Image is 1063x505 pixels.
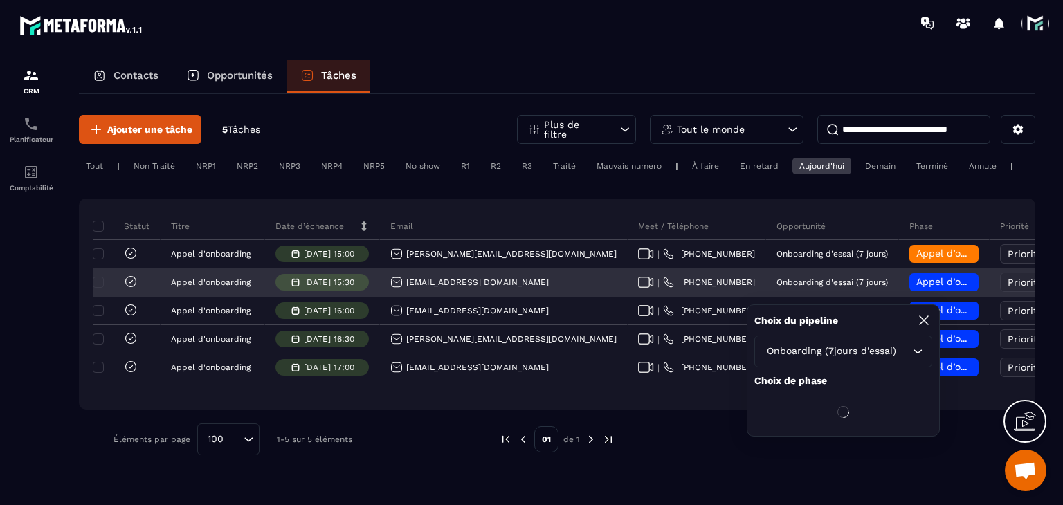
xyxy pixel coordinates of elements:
img: next [585,433,597,446]
p: Opportunités [207,69,273,82]
img: formation [23,67,39,84]
p: [DATE] 15:30 [304,277,354,287]
div: Aujourd'hui [792,158,851,174]
span: | [657,362,660,373]
p: Planificateur [3,136,59,143]
p: Email [390,221,413,232]
a: [PHONE_NUMBER] [663,362,755,373]
img: logo [19,12,144,37]
img: accountant [23,164,39,181]
p: | [117,161,120,171]
span: Appel d’onboarding terminée [916,248,1055,259]
span: | [657,249,660,259]
a: Ouvrir le chat [1005,450,1046,491]
div: Terminé [909,158,955,174]
div: R3 [515,158,539,174]
img: next [602,433,615,446]
p: Phase [909,221,933,232]
span: Ajouter une tâche [107,122,192,136]
p: Appel d'onboarding [171,306,251,315]
span: Priorité [1008,362,1043,373]
p: [DATE] 16:00 [304,306,354,315]
div: Demain [858,158,902,174]
a: Tâches [287,60,370,93]
img: scheduler [23,116,39,132]
p: de 1 [563,434,580,445]
p: [DATE] 16:30 [304,334,354,344]
p: Éléments par page [113,434,190,444]
span: Priorité [1008,248,1043,259]
img: prev [500,433,512,446]
p: [DATE] 17:00 [304,362,354,372]
div: R2 [484,158,508,174]
div: NRP3 [272,158,307,174]
span: Priorité [1008,277,1043,288]
a: Opportunités [172,60,287,93]
span: | [657,277,660,288]
p: Tout le monde [677,125,745,134]
div: No show [399,158,447,174]
span: 100 [203,432,228,447]
p: Appel d'onboarding [171,362,251,372]
p: Plus de filtre [544,120,605,139]
p: CRM [3,87,59,95]
div: À faire [685,158,726,174]
p: Onboarding d'essai (7 jours) [776,277,888,287]
a: Contacts [79,60,172,93]
div: Mauvais numéro [590,158,669,174]
div: Search for option [197,423,260,455]
p: 1-5 sur 5 éléments [277,434,352,444]
div: Annulé [962,158,1003,174]
a: [PHONE_NUMBER] [663,305,755,316]
p: | [675,161,678,171]
p: [DATE] 15:00 [304,249,354,259]
p: Contacts [113,69,158,82]
div: NRP5 [356,158,392,174]
a: formationformationCRM [3,57,59,105]
input: Search for option [899,344,909,359]
p: Meet / Téléphone [638,221,709,232]
a: schedulerschedulerPlanificateur [3,105,59,154]
p: Date d’échéance [275,221,344,232]
div: NRP2 [230,158,265,174]
span: | [657,334,660,345]
p: Appel d'onboarding [171,277,251,287]
p: Statut [96,221,149,232]
p: 01 [534,426,558,452]
p: Appel d'onboarding [171,334,251,344]
a: [PHONE_NUMBER] [663,333,755,345]
span: Appel d’onboarding planifié [916,276,1047,287]
a: accountantaccountantComptabilité [3,154,59,202]
p: | [1010,161,1013,171]
span: Onboarding (7jours d'essai) [763,344,899,359]
div: Traité [546,158,583,174]
div: Non Traité [127,158,182,174]
img: prev [517,433,529,446]
span: | [657,306,660,316]
p: Tâches [321,69,356,82]
p: 5 [222,123,260,136]
input: Search for option [228,432,240,447]
p: Choix de phase [754,374,932,387]
div: NRP4 [314,158,349,174]
div: Tout [79,158,110,174]
p: Titre [171,221,190,232]
p: Choix du pipeline [754,314,838,327]
p: Comptabilité [3,184,59,192]
span: Priorité [1008,333,1043,345]
span: Tâches [228,124,260,135]
div: Search for option [754,336,932,367]
button: Ajouter une tâche [79,115,201,144]
p: Priorité [1000,221,1029,232]
a: [PHONE_NUMBER] [663,277,755,288]
div: NRP1 [189,158,223,174]
span: Priorité [1008,305,1043,316]
p: Opportunité [776,221,826,232]
div: R1 [454,158,477,174]
div: En retard [733,158,785,174]
p: Onboarding d'essai (7 jours) [776,249,888,259]
a: [PHONE_NUMBER] [663,248,755,259]
p: Appel d'onboarding [171,249,251,259]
